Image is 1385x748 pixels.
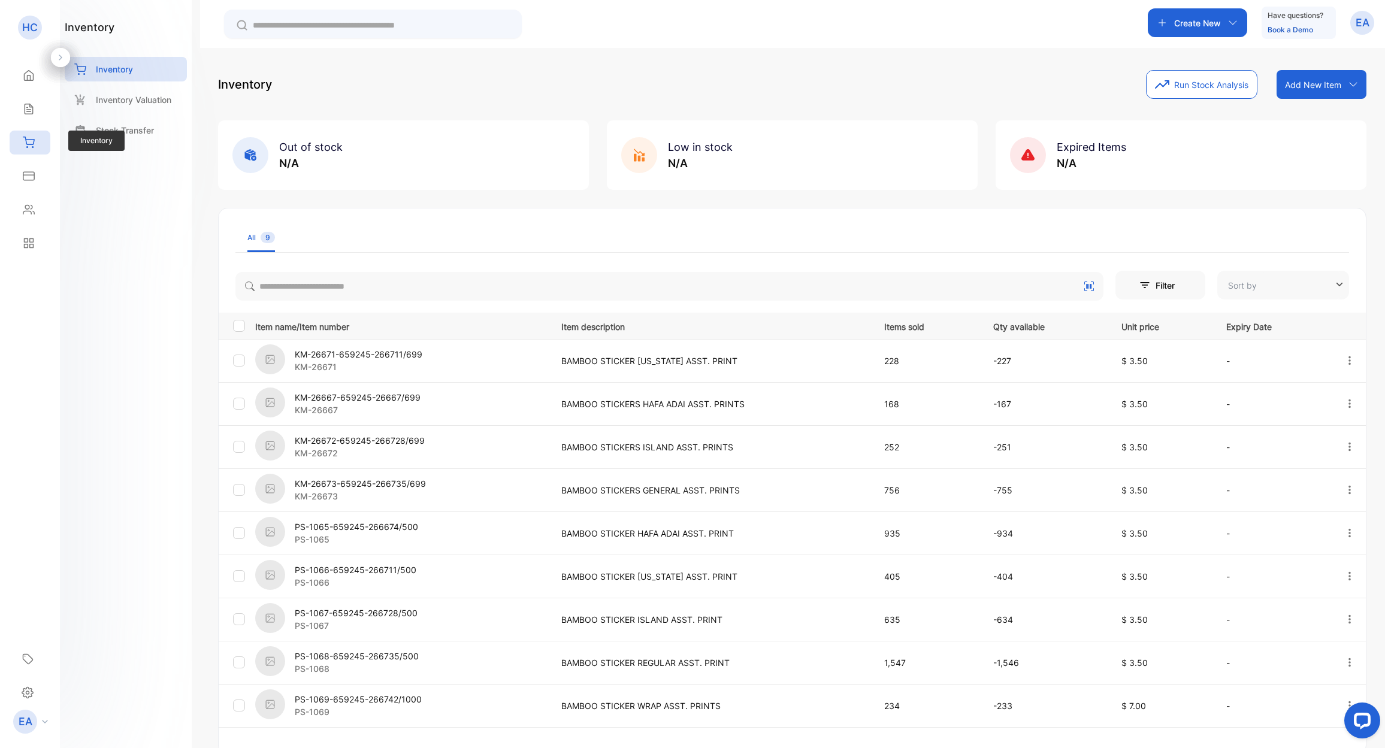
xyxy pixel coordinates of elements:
[1268,25,1313,34] a: Book a Demo
[1217,271,1349,299] button: Sort by
[993,484,1097,496] p: -755
[561,318,860,333] p: Item description
[1350,8,1374,37] button: EA
[255,646,285,676] img: item
[295,619,418,632] p: PS-1067
[255,560,285,590] img: item
[96,93,171,106] p: Inventory Valuation
[561,527,860,540] p: BAMBOO STICKER HAFA ADAI ASST. PRINT
[1226,355,1320,367] p: -
[295,348,422,361] p: KM-26671-659245-266711/699
[1121,399,1148,409] span: $ 3.50
[561,613,860,626] p: BAMBOO STICKER ISLAND ASST. PRINT
[561,441,860,453] p: BAMBOO STICKERS ISLAND ASST. PRINTS
[1226,484,1320,496] p: -
[993,656,1097,669] p: -1,546
[561,699,860,712] p: BAMBOO STICKER WRAP ASST. PRINTS
[993,318,1097,333] p: Qty available
[993,699,1097,712] p: -233
[295,434,425,447] p: KM-26672-659245-266728/699
[22,20,38,35] p: HC
[279,141,343,153] span: Out of stock
[1226,318,1320,333] p: Expiry Date
[255,344,285,374] img: item
[993,398,1097,410] p: -167
[255,318,546,333] p: Item name/Item number
[993,613,1097,626] p: -634
[261,232,275,243] span: 9
[1226,398,1320,410] p: -
[993,527,1097,540] p: -934
[65,87,187,112] a: Inventory Valuation
[65,57,187,81] a: Inventory
[561,398,860,410] p: BAMBOO STICKERS HAFA ADAI ASST. PRINTS
[1226,699,1320,712] p: -
[1121,614,1148,625] span: $ 3.50
[65,19,114,35] h1: inventory
[255,431,285,461] img: item
[295,564,416,576] p: PS-1066-659245-266711/500
[295,693,422,705] p: PS-1069-659245-266742/1000
[295,477,426,490] p: KM-26673-659245-266735/699
[1226,656,1320,669] p: -
[255,474,285,504] img: item
[561,570,860,583] p: BAMBOO STICKER [US_STATE] ASST. PRINT
[993,441,1097,453] p: -251
[884,699,969,712] p: 234
[1057,155,1126,171] p: N/A
[295,650,419,662] p: PS-1068-659245-266735/500
[1121,356,1148,366] span: $ 3.50
[993,355,1097,367] p: -227
[295,662,419,675] p: PS-1068
[884,441,969,453] p: 252
[561,656,860,669] p: BAMBOO STICKER REGULAR ASST. PRINT
[96,63,133,75] p: Inventory
[1335,698,1385,748] iframe: LiveChat chat widget
[255,603,285,633] img: item
[561,484,860,496] p: BAMBOO STICKERS GENERAL ASST. PRINTS
[1226,527,1320,540] p: -
[884,355,969,367] p: 228
[1146,70,1257,99] button: Run Stock Analysis
[1226,570,1320,583] p: -
[884,484,969,496] p: 756
[668,141,733,153] span: Low in stock
[295,490,426,502] p: KM-26673
[68,131,125,151] span: Inventory
[884,527,969,540] p: 935
[1226,613,1320,626] p: -
[1121,485,1148,495] span: $ 3.50
[1121,442,1148,452] span: $ 3.50
[561,355,860,367] p: BAMBOO STICKER [US_STATE] ASST. PRINT
[884,398,969,410] p: 168
[255,517,285,547] img: item
[295,705,422,718] p: PS-1069
[295,576,416,589] p: PS-1066
[1121,318,1202,333] p: Unit price
[1174,17,1221,29] p: Create New
[295,391,421,404] p: KM-26667-659245-26667/699
[295,447,425,459] p: KM-26672
[279,155,343,171] p: N/A
[295,361,422,373] p: KM-26671
[1148,8,1247,37] button: Create New
[884,656,969,669] p: 1,547
[1121,701,1146,711] span: $ 7.00
[1121,571,1148,582] span: $ 3.50
[884,318,969,333] p: Items sold
[668,155,733,171] p: N/A
[295,607,418,619] p: PS-1067-659245-266728/500
[19,714,32,729] p: EA
[1057,141,1126,153] span: Expired Items
[218,75,272,93] p: Inventory
[884,570,969,583] p: 405
[1356,15,1369,31] p: EA
[1121,528,1148,538] span: $ 3.50
[65,118,187,143] a: Stock Transfer
[255,387,285,417] img: item
[993,570,1097,583] p: -404
[1121,658,1148,668] span: $ 3.50
[295,533,418,546] p: PS-1065
[1285,78,1341,91] p: Add New Item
